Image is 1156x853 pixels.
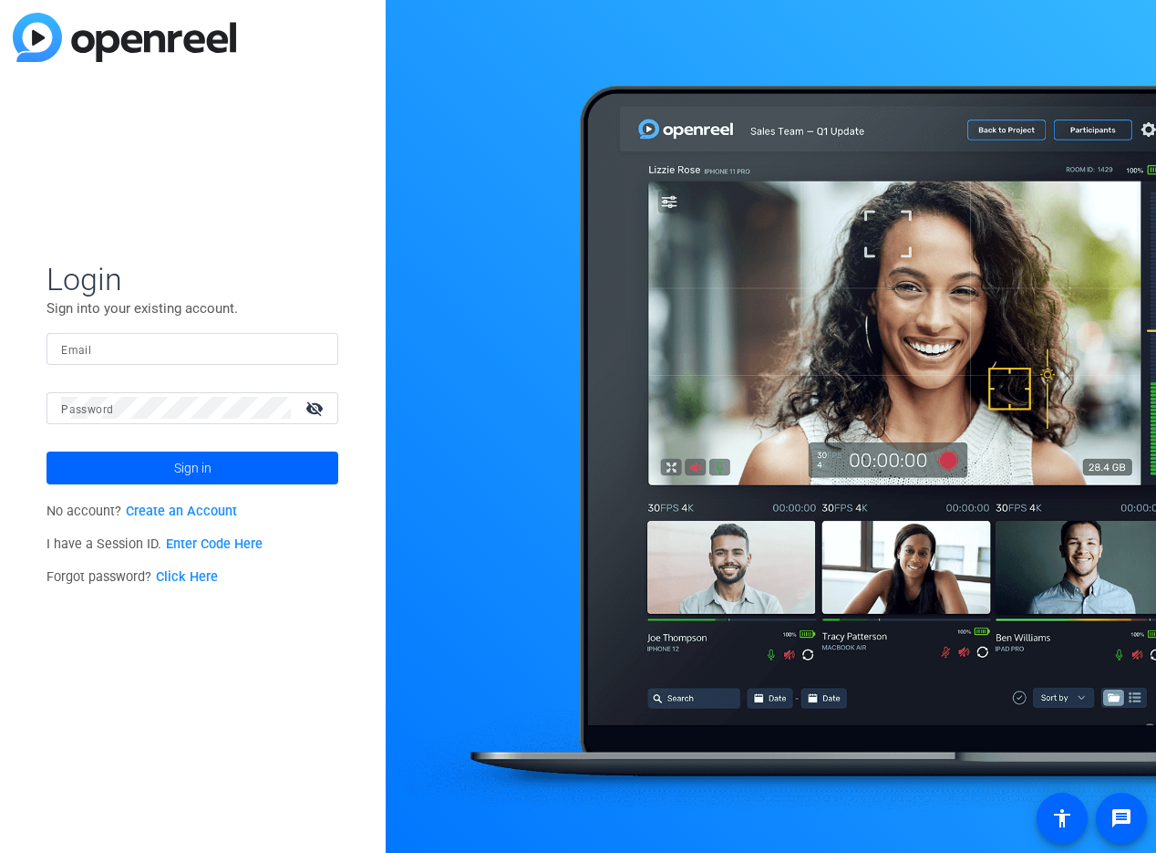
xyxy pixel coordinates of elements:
[61,338,324,359] input: Enter Email Address
[1110,807,1132,829] mat-icon: message
[174,445,212,491] span: Sign in
[294,395,338,421] mat-icon: visibility_off
[13,13,236,62] img: blue-gradient.svg
[46,536,263,552] span: I have a Session ID.
[46,504,237,519] span: No account?
[61,403,113,416] mat-label: Password
[46,452,338,484] button: Sign in
[126,504,237,519] a: Create an Account
[46,260,338,298] span: Login
[46,298,338,318] p: Sign into your existing account.
[61,344,91,357] mat-label: Email
[156,569,218,585] a: Click Here
[46,569,218,585] span: Forgot password?
[166,536,263,552] a: Enter Code Here
[1051,807,1073,829] mat-icon: accessibility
